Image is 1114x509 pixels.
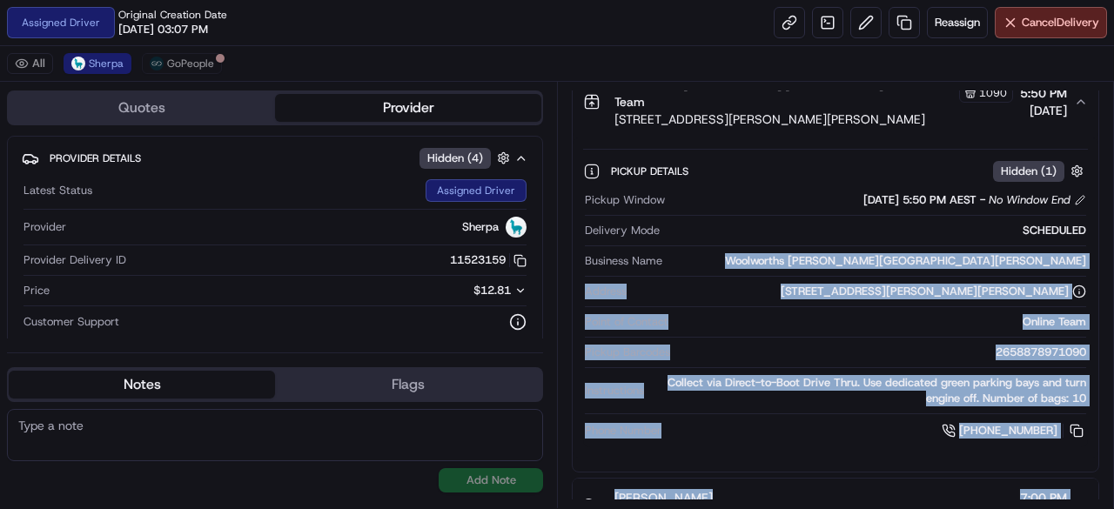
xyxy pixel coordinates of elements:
[23,183,92,198] span: Latest Status
[71,57,85,70] img: sherpa_logo.png
[89,57,124,70] span: Sherpa
[22,144,528,172] button: Provider DetailsHidden (4)
[781,284,1086,299] div: [STREET_ADDRESS][PERSON_NAME][PERSON_NAME]
[863,192,976,208] span: [DATE] 5:50 PM AEST
[118,8,227,22] span: Original Creation Date
[1020,102,1067,119] span: [DATE]
[1001,164,1057,179] span: Hidden ( 1 )
[1020,489,1067,506] span: 7:00 PM
[959,423,1057,439] span: [PHONE_NUMBER]
[1020,84,1067,102] span: 5:50 PM
[614,111,1013,128] span: [STREET_ADDRESS][PERSON_NAME][PERSON_NAME]
[64,53,131,74] button: Sherpa
[980,192,985,208] span: -
[7,53,53,74] button: All
[585,345,670,360] span: Pickup Barcodes
[573,138,1098,472] div: Woolworths [PERSON_NAME] [PERSON_NAME] Online Team1090[STREET_ADDRESS][PERSON_NAME][PERSON_NAME]5...
[585,223,660,238] span: Delivery Mode
[675,314,1086,330] div: Online Team
[611,164,692,178] span: Pickup Details
[942,421,1086,440] a: [PHONE_NUMBER]
[585,253,662,269] span: Business Name
[677,345,1086,360] div: 2658878971090
[979,86,1007,100] span: 1090
[573,65,1098,138] button: Woolworths [PERSON_NAME] [PERSON_NAME] Online Team1090[STREET_ADDRESS][PERSON_NAME][PERSON_NAME]5...
[23,219,66,235] span: Provider
[993,160,1088,182] button: Hidden (1)
[585,383,644,398] span: Instructions
[142,53,222,74] button: GoPeople
[614,76,956,111] span: Woolworths [PERSON_NAME] [PERSON_NAME] Online Team
[462,219,499,235] span: Sherpa
[995,7,1107,38] button: CancelDelivery
[585,314,668,330] span: Point of Contact
[989,192,1070,208] span: No Window End
[585,192,665,208] span: Pickup Window
[167,57,214,70] span: GoPeople
[473,283,511,298] span: $12.81
[150,57,164,70] img: gopeople_logo.png
[614,489,713,506] span: [PERSON_NAME]
[927,7,988,38] button: Reassign
[50,151,141,165] span: Provider Details
[935,15,980,30] span: Reassign
[9,94,275,122] button: Quotes
[23,283,50,298] span: Price
[275,371,541,398] button: Flags
[585,284,627,299] span: Address
[651,375,1086,406] div: Collect via Direct-to-Boot Drive Thru. Use dedicated green parking bays and turn engine off. Numb...
[275,94,541,122] button: Provider
[506,217,527,238] img: sherpa_logo.png
[585,423,661,439] span: Phone Number
[669,253,1086,269] div: Woolworths [PERSON_NAME][GEOGRAPHIC_DATA][PERSON_NAME]
[667,223,1086,238] div: SCHEDULED
[373,283,527,298] button: $12.81
[23,314,119,330] span: Customer Support
[23,252,126,268] span: Provider Delivery ID
[450,252,527,268] button: 11523159
[118,22,208,37] span: [DATE] 03:07 PM
[1022,15,1099,30] span: Cancel Delivery
[419,147,514,169] button: Hidden (4)
[427,151,483,166] span: Hidden ( 4 )
[9,371,275,398] button: Notes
